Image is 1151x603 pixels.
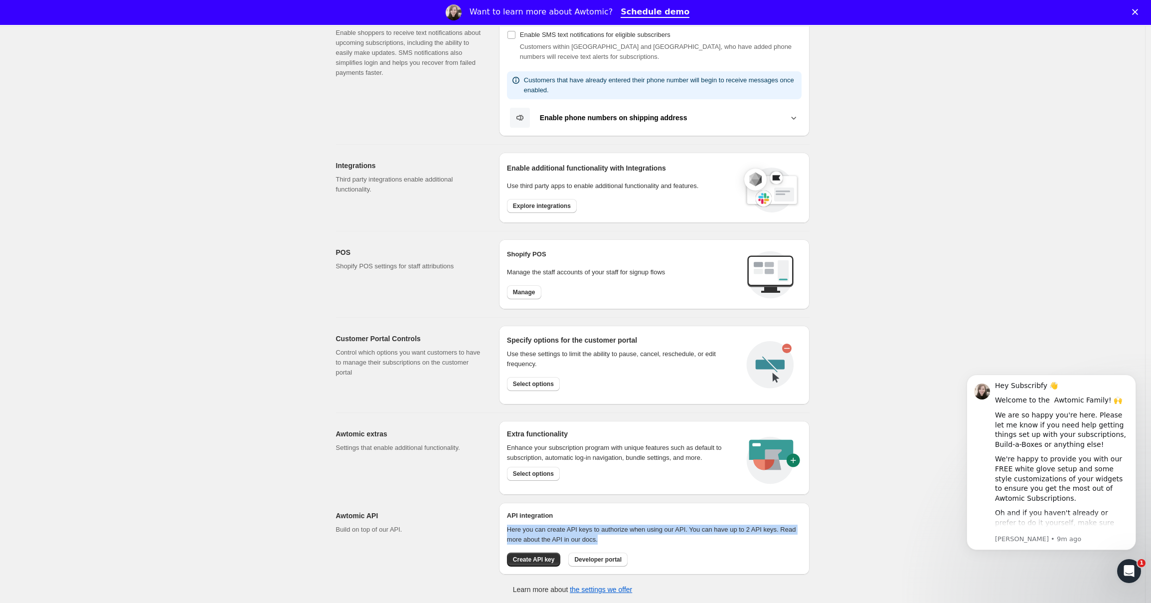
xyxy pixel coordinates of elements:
[336,247,483,257] h2: POS
[446,4,462,20] img: Profile image for Emily
[524,75,798,95] p: Customers that have already entered their phone number will begin to receive messages once enabled.
[540,114,687,122] b: Enable phone numbers on shipping address
[507,335,739,345] h2: Specify options for the customer portal
[507,511,802,521] h2: API integration
[520,31,670,38] span: Enable SMS text notifications for eligible subscribers
[513,380,554,388] span: Select options
[507,429,568,439] h2: Extra functionality
[1117,559,1141,583] iframe: Intercom live chat
[513,470,554,478] span: Select options
[336,348,483,378] p: Control which options you want customers to have to manage their subscriptions on the customer po...
[507,553,561,567] button: Create API key
[513,556,555,564] span: Create API key
[507,267,739,277] p: Manage the staff accounts of your staff for signup flows
[336,28,483,78] p: Enable shoppers to receive text notifications about upcoming subscriptions, including the ability...
[336,261,483,271] p: Shopify POS settings for staff attributions
[621,7,689,18] a: Schedule demo
[507,443,735,463] p: Enhance your subscription program with unique features such as default to subscription, automatic...
[1132,9,1142,15] div: Close
[336,334,483,344] h2: Customer Portal Controls
[470,7,613,17] div: Want to learn more about Awtomic?
[1138,559,1146,567] span: 1
[513,288,535,296] span: Manage
[507,163,734,173] h2: Enable additional functionality with Integrations
[336,525,483,535] p: Build on top of our API.
[336,429,483,439] h2: Awtomic extras
[336,161,483,171] h2: Integrations
[507,285,541,299] button: Manage
[336,443,483,453] p: Settings that enable additional functionality.
[952,362,1151,588] iframe: Intercom notifications message
[507,107,802,128] button: Enable phone numbers on shipping address
[507,249,739,259] h2: Shopify POS
[336,175,483,195] p: Third party integrations enable additional functionality.
[507,467,560,481] button: Select options
[507,525,802,545] p: Here you can create API keys to authorize when using our API. You can have up to 2 API keys. Read...
[507,377,560,391] button: Select options
[507,349,739,369] div: Use these settings to limit the ability to pause, cancel, reschedule, or edit frequency.
[507,181,734,191] p: Use third party apps to enable additional functionality and features.
[513,202,571,210] span: Explore integrations
[336,511,483,521] h2: Awtomic API
[574,556,622,564] span: Developer portal
[513,585,632,595] p: Learn more about
[520,43,792,60] span: Customers within [GEOGRAPHIC_DATA] and [GEOGRAPHIC_DATA], who have added phone numbers will recei...
[570,586,632,594] a: the settings we offer
[507,199,577,213] button: Explore integrations
[568,553,628,567] button: Developer portal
